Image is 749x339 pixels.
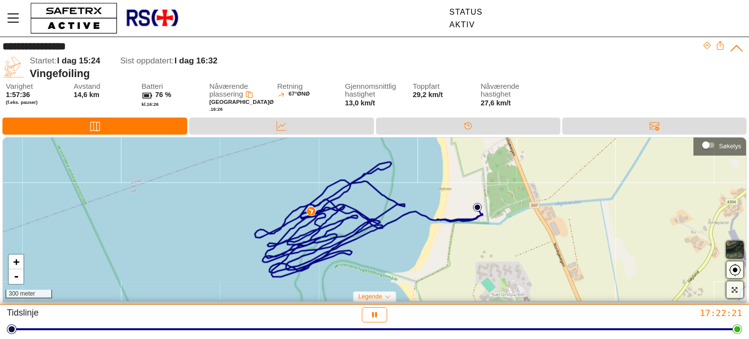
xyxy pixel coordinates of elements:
font: I dag 16:32 [175,56,217,65]
img: RescueLogo.png [125,2,179,34]
font: Gjennomsnittlig hastighet [345,82,396,99]
font: Batteri [141,82,163,90]
div: Meldinger [562,118,747,135]
font: 29,2 km/t [413,91,443,99]
font: (f.eks. pauser) [6,100,38,105]
font: 16:26 [147,101,159,107]
div: Kart [2,118,187,135]
font: Sist oppdatert: [120,56,174,65]
div: Tidslinje [376,118,560,135]
div: Data [189,118,374,135]
font: + [13,256,20,268]
font: I dag 15:24 [57,56,100,65]
font: 13,0 km/t [345,99,375,107]
font: Nåværende hastighet [481,82,519,99]
a: Zoom inn [9,255,23,269]
font: Tidslinje [7,308,39,318]
img: PathStart.svg [473,203,482,212]
font: 27,6 km/t [481,99,511,107]
font: - [13,270,20,282]
font: 76 % [155,91,171,99]
img: WINGFOILING.svg [2,56,25,79]
font: Søkelys [719,142,741,150]
font: 300 meter [9,290,35,297]
a: Zoom ut [9,269,23,284]
font: [GEOGRAPHIC_DATA]Ø [209,99,274,105]
font: kl. [141,101,147,107]
font: Startet: [30,56,57,65]
font: Avstand [74,82,100,90]
div: Søkelys [698,138,741,153]
font: Vingefoiling [30,67,90,80]
font: Legende [358,293,382,300]
font: 14,6 km [74,91,99,99]
font: Status [450,8,483,16]
font: Retning [277,82,302,90]
font: . [209,106,211,112]
font: 67° [289,91,297,97]
font: Varighet [6,82,33,90]
font: ØNØ [297,91,310,97]
font: 16:26 [211,106,223,112]
font: Aktiv [450,20,475,29]
img: PathDirectionCurrent.svg [307,206,315,215]
font: Nåværende plassering [209,82,248,99]
font: Toppfart [413,82,440,90]
font: 1:57:36 [6,91,30,99]
font: 17:22:21 [700,308,742,318]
